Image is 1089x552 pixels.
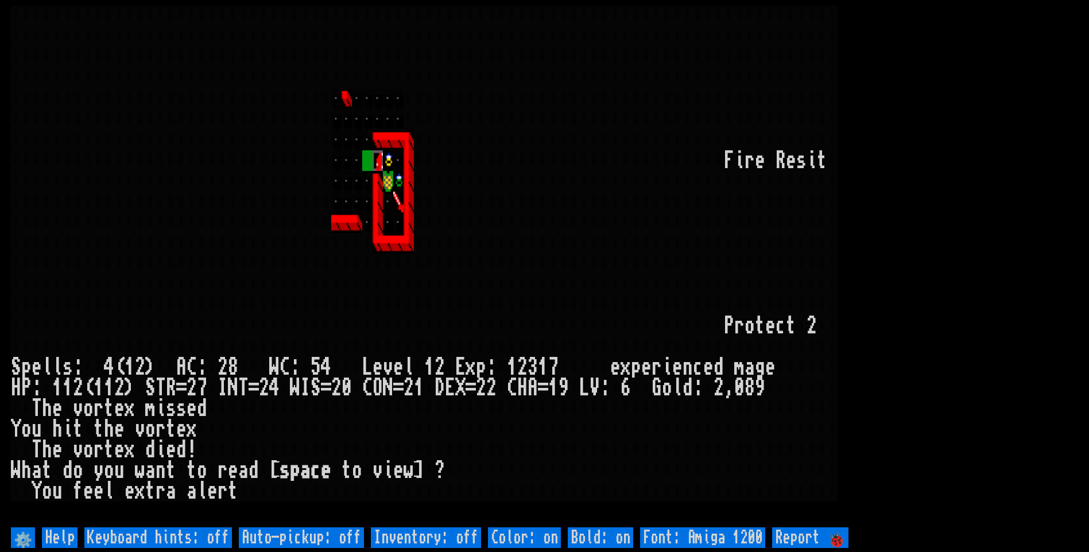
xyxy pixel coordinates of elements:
div: 2 [135,357,145,378]
div: 7 [197,378,207,398]
div: = [466,378,476,398]
div: v [73,398,83,419]
div: e [703,357,714,378]
div: s [63,357,73,378]
div: 2 [404,378,414,398]
div: 5 [311,357,321,378]
div: 1 [52,378,63,398]
div: o [197,460,207,481]
div: c [311,460,321,481]
div: s [796,150,807,171]
input: Bold: on [568,527,633,548]
div: T [238,378,249,398]
div: t [104,440,114,460]
div: 2 [259,378,269,398]
div: = [176,378,187,398]
div: d [197,398,207,419]
div: i [156,398,166,419]
div: l [672,378,683,398]
div: e [393,357,404,378]
div: 4 [269,378,280,398]
div: 0 [734,378,745,398]
div: e [114,419,125,440]
div: e [765,357,776,378]
div: s [166,398,176,419]
input: Keyboard hints: off [84,527,232,548]
div: G [652,378,662,398]
div: : [600,378,610,398]
div: p [290,460,300,481]
div: 9 [755,378,765,398]
div: : [197,357,207,378]
div: o [104,460,114,481]
div: r [652,357,662,378]
div: T [156,378,166,398]
div: e [32,357,42,378]
div: e [187,398,197,419]
div: N [383,378,393,398]
div: t [786,316,796,336]
div: : [693,378,703,398]
div: i [662,357,672,378]
div: g [755,357,765,378]
input: ⚙️ [11,527,35,548]
div: A [528,378,538,398]
div: e [786,150,796,171]
div: i [807,150,817,171]
div: x [125,440,135,460]
div: t [94,419,104,440]
div: 1 [507,357,517,378]
div: l [42,357,52,378]
div: = [538,378,548,398]
div: u [32,419,42,440]
div: h [42,440,52,460]
div: e [765,316,776,336]
div: r [734,316,745,336]
div: p [631,357,641,378]
input: Help [42,527,77,548]
div: e [114,440,125,460]
div: : [486,357,497,378]
div: a [145,460,156,481]
input: Inventory: off [371,527,481,548]
div: h [42,398,52,419]
div: 1 [414,378,424,398]
div: o [42,481,52,502]
div: e [166,440,176,460]
div: ? [435,460,445,481]
div: : [73,357,83,378]
div: : [290,357,300,378]
div: S [11,357,21,378]
div: e [52,440,63,460]
div: i [734,150,745,171]
div: o [21,419,32,440]
div: E [455,357,466,378]
div: 0 [342,378,352,398]
div: v [73,440,83,460]
div: s [280,460,290,481]
div: o [745,316,755,336]
div: f [73,481,83,502]
div: r [218,481,228,502]
div: r [218,460,228,481]
div: e [393,460,404,481]
div: i [156,440,166,460]
div: ] [414,460,424,481]
input: Report 🐞 [772,527,848,548]
div: t [73,419,83,440]
div: ! [187,440,197,460]
div: I [300,378,311,398]
div: 2 [435,357,445,378]
div: e [83,481,94,502]
div: H [517,378,528,398]
div: , [724,378,734,398]
div: w [135,460,145,481]
div: i [63,419,73,440]
div: d [683,378,693,398]
div: X [455,378,466,398]
div: e [52,398,63,419]
div: H [11,378,21,398]
div: [ [269,460,280,481]
div: C [507,378,517,398]
div: 2 [476,378,486,398]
